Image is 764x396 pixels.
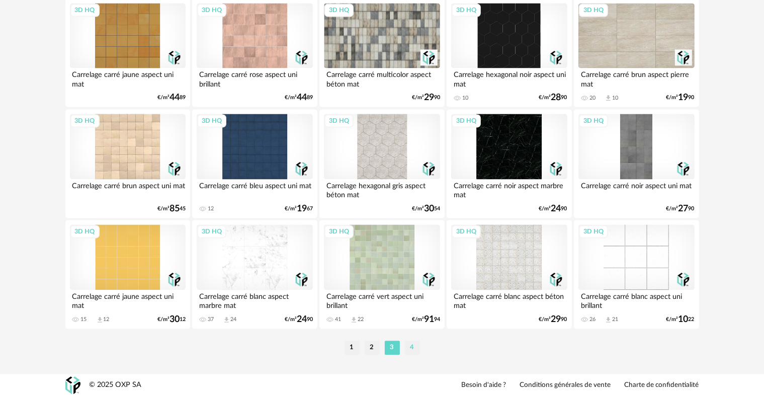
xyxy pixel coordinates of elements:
[319,109,444,218] a: 3D HQ Carrelage hexagonal gris aspect béton mat €/m²3054
[539,94,567,101] div: €/m² 90
[625,381,699,390] a: Charte de confidentialité
[223,316,230,324] span: Download icon
[285,316,313,323] div: €/m² 90
[157,94,186,101] div: €/m² 89
[412,94,440,101] div: €/m² 90
[324,4,354,17] div: 3D HQ
[579,225,608,238] div: 3D HQ
[335,316,341,323] div: 41
[285,94,313,101] div: €/m² 89
[666,94,695,101] div: €/m² 90
[324,114,354,127] div: 3D HQ
[90,380,142,390] div: © 2025 OXP SA
[208,205,214,212] div: 12
[551,94,561,101] span: 28
[551,316,561,323] span: 29
[578,68,694,88] div: Carrelage carré brun aspect pierre mat
[358,316,364,323] div: 22
[578,179,694,199] div: Carrelage carré noir aspect uni mat
[65,220,190,329] a: 3D HQ Carrelage carré jaune aspect uni mat 15 Download icon 12 €/m²3012
[574,109,699,218] a: 3D HQ Carrelage carré noir aspect uni mat €/m²2790
[70,4,100,17] div: 3D HQ
[192,109,317,218] a: 3D HQ Carrelage carré bleu aspect uni mat 12 €/m²1967
[104,316,110,323] div: 12
[169,94,180,101] span: 44
[451,68,567,88] div: Carrelage hexagonal noir aspect uni mat
[324,179,440,199] div: Carrelage hexagonal gris aspect béton mat
[197,68,312,88] div: Carrelage carré rose aspect uni brillant
[70,290,186,310] div: Carrelage carré jaune aspect uni mat
[324,68,440,88] div: Carrelage carré multicolor aspect béton mat
[230,316,236,323] div: 24
[612,316,618,323] div: 21
[65,109,190,218] a: 3D HQ Carrelage carré brun aspect uni mat €/m²8545
[462,95,468,102] div: 10
[169,316,180,323] span: 30
[666,205,695,212] div: €/m² 90
[297,316,307,323] span: 24
[208,316,214,323] div: 37
[579,114,608,127] div: 3D HQ
[578,290,694,310] div: Carrelage carré blanc aspect uni brillant
[285,205,313,212] div: €/m² 67
[678,205,689,212] span: 27
[424,316,434,323] span: 91
[192,220,317,329] a: 3D HQ Carrelage carré blanc aspect marbre mat 37 Download icon 24 €/m²2490
[385,341,400,355] li: 3
[412,205,440,212] div: €/m² 54
[297,205,307,212] span: 19
[579,4,608,17] div: 3D HQ
[319,220,444,329] a: 3D HQ Carrelage carré vert aspect uni brillant 41 Download icon 22 €/m²9194
[424,205,434,212] span: 30
[324,290,440,310] div: Carrelage carré vert aspect uni brillant
[324,225,354,238] div: 3D HQ
[405,341,420,355] li: 4
[197,225,226,238] div: 3D HQ
[81,316,87,323] div: 15
[666,316,695,323] div: €/m² 22
[412,316,440,323] div: €/m² 94
[451,290,567,310] div: Carrelage carré blanc aspect béton mat
[157,205,186,212] div: €/m² 45
[447,109,571,218] a: 3D HQ Carrelage carré noir aspect marbre mat €/m²2490
[605,94,612,102] span: Download icon
[462,381,506,390] a: Besoin d'aide ?
[197,4,226,17] div: 3D HQ
[574,220,699,329] a: 3D HQ Carrelage carré blanc aspect uni brillant 26 Download icon 21 €/m²1022
[197,114,226,127] div: 3D HQ
[297,94,307,101] span: 44
[612,95,618,102] div: 10
[197,179,312,199] div: Carrelage carré bleu aspect uni mat
[451,179,567,199] div: Carrelage carré noir aspect marbre mat
[65,376,80,394] img: OXP
[539,316,567,323] div: €/m² 90
[365,341,380,355] li: 2
[70,68,186,88] div: Carrelage carré jaune aspect uni mat
[350,316,358,324] span: Download icon
[520,381,611,390] a: Conditions générales de vente
[678,316,689,323] span: 10
[169,205,180,212] span: 85
[589,95,596,102] div: 20
[424,94,434,101] span: 29
[589,316,596,323] div: 26
[605,316,612,324] span: Download icon
[539,205,567,212] div: €/m² 90
[70,114,100,127] div: 3D HQ
[157,316,186,323] div: €/m² 12
[452,4,481,17] div: 3D HQ
[452,114,481,127] div: 3D HQ
[678,94,689,101] span: 19
[197,290,312,310] div: Carrelage carré blanc aspect marbre mat
[70,179,186,199] div: Carrelage carré brun aspect uni mat
[70,225,100,238] div: 3D HQ
[96,316,104,324] span: Download icon
[447,220,571,329] a: 3D HQ Carrelage carré blanc aspect béton mat €/m²2990
[551,205,561,212] span: 24
[345,341,360,355] li: 1
[452,225,481,238] div: 3D HQ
